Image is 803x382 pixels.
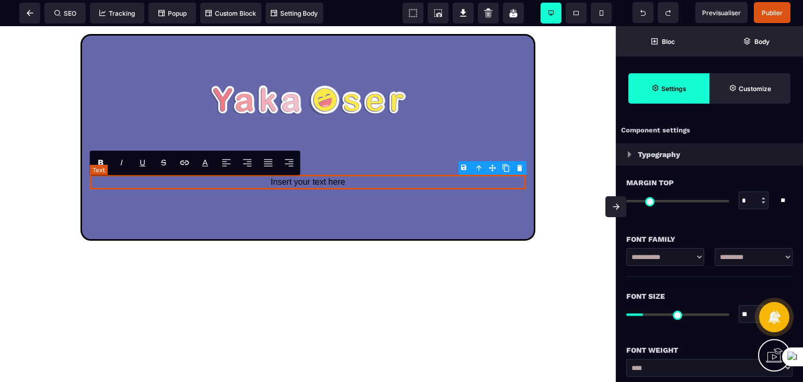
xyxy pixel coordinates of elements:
[428,3,449,24] span: Screenshot
[627,151,632,158] img: loading
[120,158,123,167] i: I
[739,85,771,93] strong: Customize
[702,9,741,17] span: Previsualiser
[626,233,793,245] div: Font Family
[54,9,76,17] span: SEO
[205,9,256,17] span: Custom Block
[616,120,803,141] div: Component settings
[628,73,709,104] span: Settings
[216,151,237,174] span: Align Left
[258,151,279,174] span: Align Justify
[616,26,709,57] span: Open Blocks
[153,151,174,174] span: Strike-through
[174,151,195,174] span: Link
[99,9,135,17] span: Tracking
[202,158,208,167] p: A
[161,158,166,167] s: S
[90,151,111,174] span: Bold
[140,158,145,167] u: U
[709,26,803,57] span: Open Layer Manager
[709,73,790,104] span: Open Style Manager
[662,38,675,46] strong: Bloc
[638,148,680,161] p: Typography
[158,9,187,17] span: Popup
[111,151,132,174] span: Italic
[271,9,318,17] span: Setting Body
[695,2,748,23] span: Preview
[403,3,423,24] span: View components
[754,38,770,46] strong: Body
[626,290,665,302] span: Font Size
[202,158,208,167] label: Font color
[98,158,104,167] b: B
[626,176,674,189] span: Margin Top
[762,9,783,17] span: Publier
[279,151,300,174] span: Align Right
[626,344,793,356] div: Font Weight
[237,151,258,174] span: Align Center
[210,59,406,89] img: Logo YakaOser
[90,149,526,163] text: Insert your text here
[661,85,686,93] strong: Settings
[132,151,153,174] span: Underline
